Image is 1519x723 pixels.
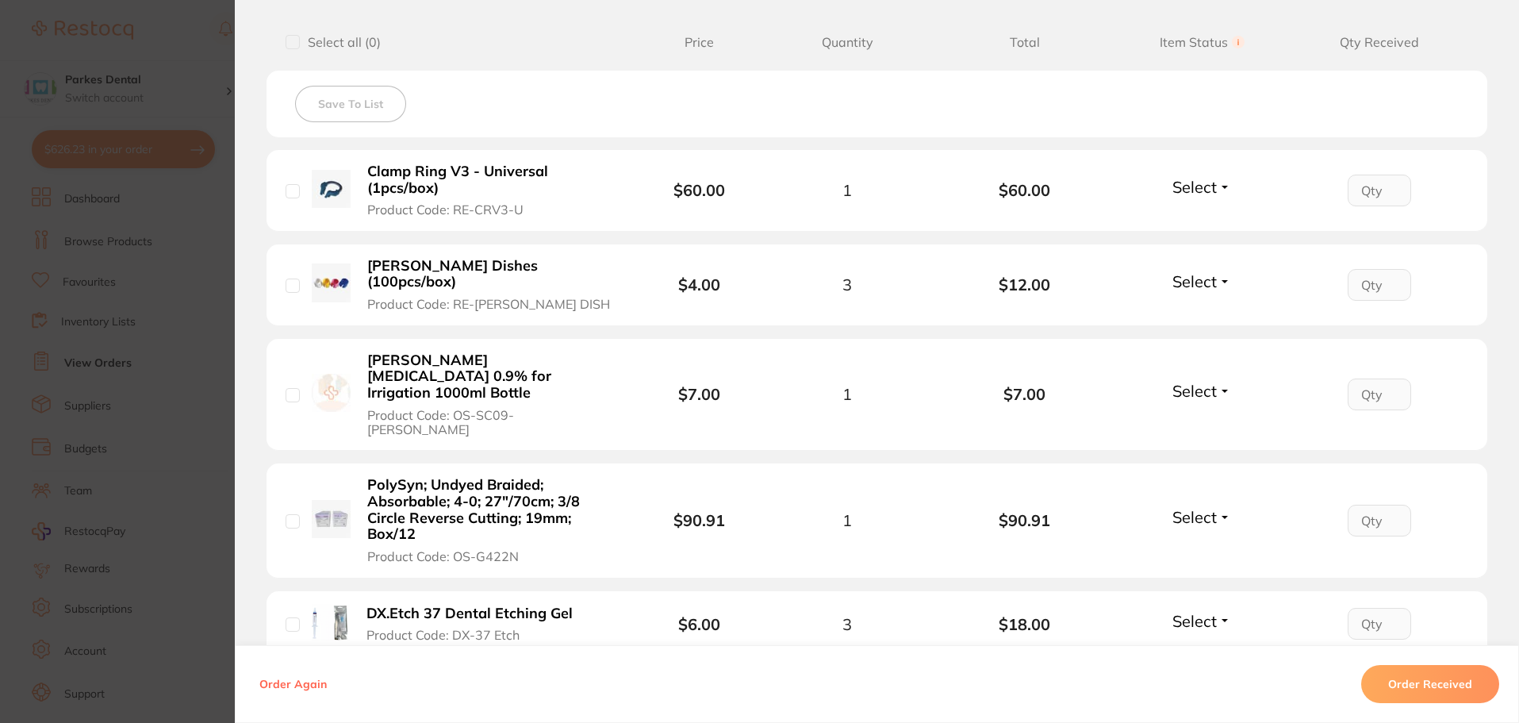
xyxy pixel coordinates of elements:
[1168,271,1236,291] button: Select
[362,605,590,644] button: DX.Etch 37 Dental Etching Gel Product Code: DX-37 Etch
[936,385,1114,403] b: $7.00
[678,384,720,404] b: $7.00
[366,628,520,642] span: Product Code: DX-37 Etch
[312,170,351,209] img: Clamp Ring V3 - Universal (1pcs/box)
[673,180,725,200] b: $60.00
[673,510,725,530] b: $90.91
[1114,35,1291,50] span: Item Status
[936,275,1114,294] b: $12.00
[936,181,1114,199] b: $60.00
[312,500,351,539] img: PolySyn; Undyed Braided; Absorbable; 4-0; 27"/70cm; 3/8 Circle Reverse Cutting; 19mm; Box/12
[678,275,720,294] b: $4.00
[312,374,351,413] img: Baxter Sodium Chloride 0.9% for Irrigation 1000ml Bottle
[1172,507,1217,527] span: Select
[362,257,617,313] button: [PERSON_NAME] Dishes (100pcs/box) Product Code: RE-[PERSON_NAME] DISH
[295,86,406,122] button: Save To List
[842,181,852,199] span: 1
[1348,269,1411,301] input: Qty
[1172,271,1217,291] span: Select
[1348,608,1411,640] input: Qty
[362,476,617,564] button: PolySyn; Undyed Braided; Absorbable; 4-0; 27"/70cm; 3/8 Circle Reverse Cutting; 19mm; Box/12 Prod...
[678,614,720,634] b: $6.00
[1348,505,1411,536] input: Qty
[255,677,332,691] button: Order Again
[366,606,573,622] b: DX.Etch 37 Dental Etching Gel
[1168,611,1236,631] button: Select
[367,297,610,311] span: Product Code: RE-[PERSON_NAME] DISH
[367,163,612,196] b: Clamp Ring V3 - Universal (1pcs/box)
[367,352,612,402] b: [PERSON_NAME] [MEDICAL_DATA] 0.9% for Irrigation 1000ml Bottle
[758,35,936,50] span: Quantity
[367,258,612,290] b: [PERSON_NAME] Dishes (100pcs/box)
[1348,379,1411,410] input: Qty
[367,549,519,563] span: Product Code: OS-G422N
[1291,35,1468,50] span: Qty Received
[842,615,852,633] span: 3
[842,275,852,294] span: 3
[842,385,852,403] span: 1
[367,408,612,437] span: Product Code: OS-SC09-[PERSON_NAME]
[1168,381,1236,401] button: Select
[367,477,612,543] b: PolySyn; Undyed Braided; Absorbable; 4-0; 27"/70cm; 3/8 Circle Reverse Cutting; 19mm; Box/12
[362,352,617,438] button: [PERSON_NAME] [MEDICAL_DATA] 0.9% for Irrigation 1000ml Bottle Product Code: OS-SC09-[PERSON_NAME]
[312,263,351,302] img: Dappen Dishes (100pcs/box)
[1348,175,1411,206] input: Qty
[1361,665,1499,703] button: Order Received
[936,615,1114,633] b: $18.00
[367,202,524,217] span: Product Code: RE-CRV3-U
[1168,507,1236,527] button: Select
[1172,381,1217,401] span: Select
[640,35,758,50] span: Price
[842,511,852,529] span: 1
[936,511,1114,529] b: $90.91
[1172,611,1217,631] span: Select
[312,604,350,642] img: DX.Etch 37 Dental Etching Gel
[300,35,381,50] span: Select all ( 0 )
[362,163,617,218] button: Clamp Ring V3 - Universal (1pcs/box) Product Code: RE-CRV3-U
[1168,177,1236,197] button: Select
[1172,177,1217,197] span: Select
[936,35,1114,50] span: Total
